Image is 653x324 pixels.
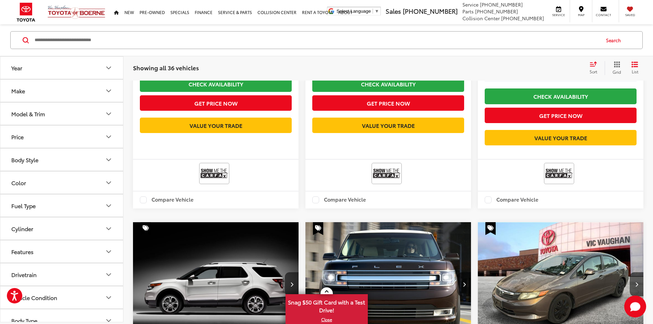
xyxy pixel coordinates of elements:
span: Contact [596,13,611,17]
span: Sales [386,7,401,15]
div: Year [105,64,113,72]
div: Price [11,133,24,140]
button: Next image [630,272,643,296]
button: Select sort value [586,61,605,75]
span: Service [551,13,566,17]
span: [PHONE_NUMBER] [403,7,458,15]
img: View CARFAX report [201,164,228,182]
div: Cylinder [11,225,33,232]
button: Search [600,32,631,49]
div: Drivetrain [105,271,113,279]
button: Next image [457,272,471,296]
div: Drivetrain [11,271,37,278]
div: Fuel Type [11,202,36,209]
span: Special [485,222,496,235]
span: Snag $50 Gift Card with a Test Drive! [286,295,367,316]
div: Vehicle Condition [11,294,57,301]
button: CylinderCylinder [0,217,124,240]
div: Color [11,179,26,186]
div: Model & Trim [11,110,45,117]
img: View CARFAX report [373,164,400,182]
button: Get Price Now [485,108,637,123]
button: Next image [285,272,299,296]
div: Make [11,87,25,94]
span: Parts [462,8,474,15]
span: List [631,69,638,74]
button: PricePrice [0,125,124,148]
div: Body Type [11,317,37,324]
svg: Start Chat [624,296,646,317]
label: Compare Vehicle [312,196,366,203]
button: Grid View [605,61,626,75]
a: Value Your Trade [312,118,464,133]
div: Make [105,87,113,95]
div: Model & Trim [105,110,113,118]
span: [PHONE_NUMBER] [501,15,544,22]
a: Value Your Trade [140,118,292,133]
button: Toggle Chat Window [624,296,646,317]
img: View CARFAX report [545,164,573,182]
div: Fuel Type [105,202,113,210]
button: Fuel TypeFuel Type [0,194,124,217]
div: Body Style [11,156,38,163]
div: Features [105,248,113,256]
button: DrivetrainDrivetrain [0,263,124,286]
button: Body StyleBody Style [0,148,124,171]
button: Vehicle ConditionVehicle Condition [0,286,124,309]
a: Select Language​ [337,9,379,14]
div: Color [105,179,113,187]
span: [PHONE_NUMBER] [475,8,518,15]
div: Vehicle Condition [105,293,113,302]
div: Body Style [105,156,113,164]
label: Compare Vehicle [485,196,539,203]
label: Compare Vehicle [140,196,194,203]
a: Check Availability [140,76,292,92]
img: Vic Vaughan Toyota of Boerne [47,5,106,19]
span: Showing all 36 vehicles [133,63,199,72]
span: Special [141,222,151,235]
button: Model & TrimModel & Trim [0,103,124,125]
button: List View [626,61,643,75]
span: Sort [590,69,597,74]
span: Saved [622,13,638,17]
button: Get Price Now [140,95,292,111]
button: ColorColor [0,171,124,194]
span: Grid [613,69,621,75]
span: Map [573,13,589,17]
span: Collision Center [462,15,500,22]
span: Select Language [337,9,371,14]
span: Special [313,222,323,235]
div: Features [11,248,34,255]
button: MakeMake [0,80,124,102]
a: Check Availability [312,76,464,92]
button: FeaturesFeatures [0,240,124,263]
button: YearYear [0,57,124,79]
a: Value Your Trade [485,130,637,145]
span: ▼ [375,9,379,14]
div: Year [11,64,22,71]
button: Get Price Now [312,95,464,111]
span: Service [462,1,479,8]
input: Search by Make, Model, or Keyword [34,32,600,48]
span: ​ [373,9,373,14]
span: [PHONE_NUMBER] [480,1,523,8]
div: Cylinder [105,225,113,233]
div: Price [105,133,113,141]
a: Check Availability [485,88,637,104]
